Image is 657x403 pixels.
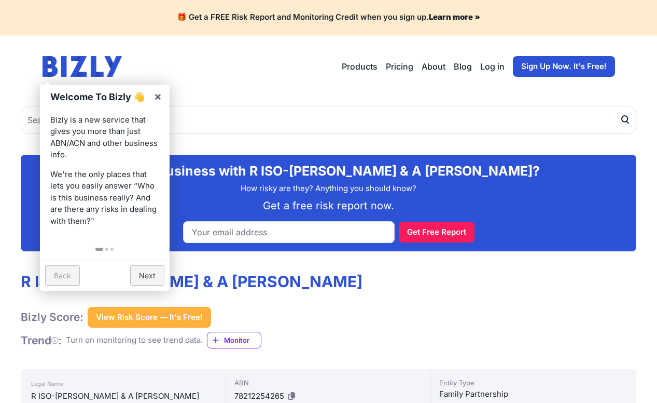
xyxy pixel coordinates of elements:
[130,265,164,286] a: Next
[45,265,80,286] a: Back
[50,169,159,227] p: We're the only places that lets you easily answer “Who is this business really? And are there any...
[146,85,170,108] a: ×
[50,90,148,104] h1: Welcome To Bizly 👋
[50,114,159,161] p: Bizly is a new service that gives you more than just ABN/ACN and other business info.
